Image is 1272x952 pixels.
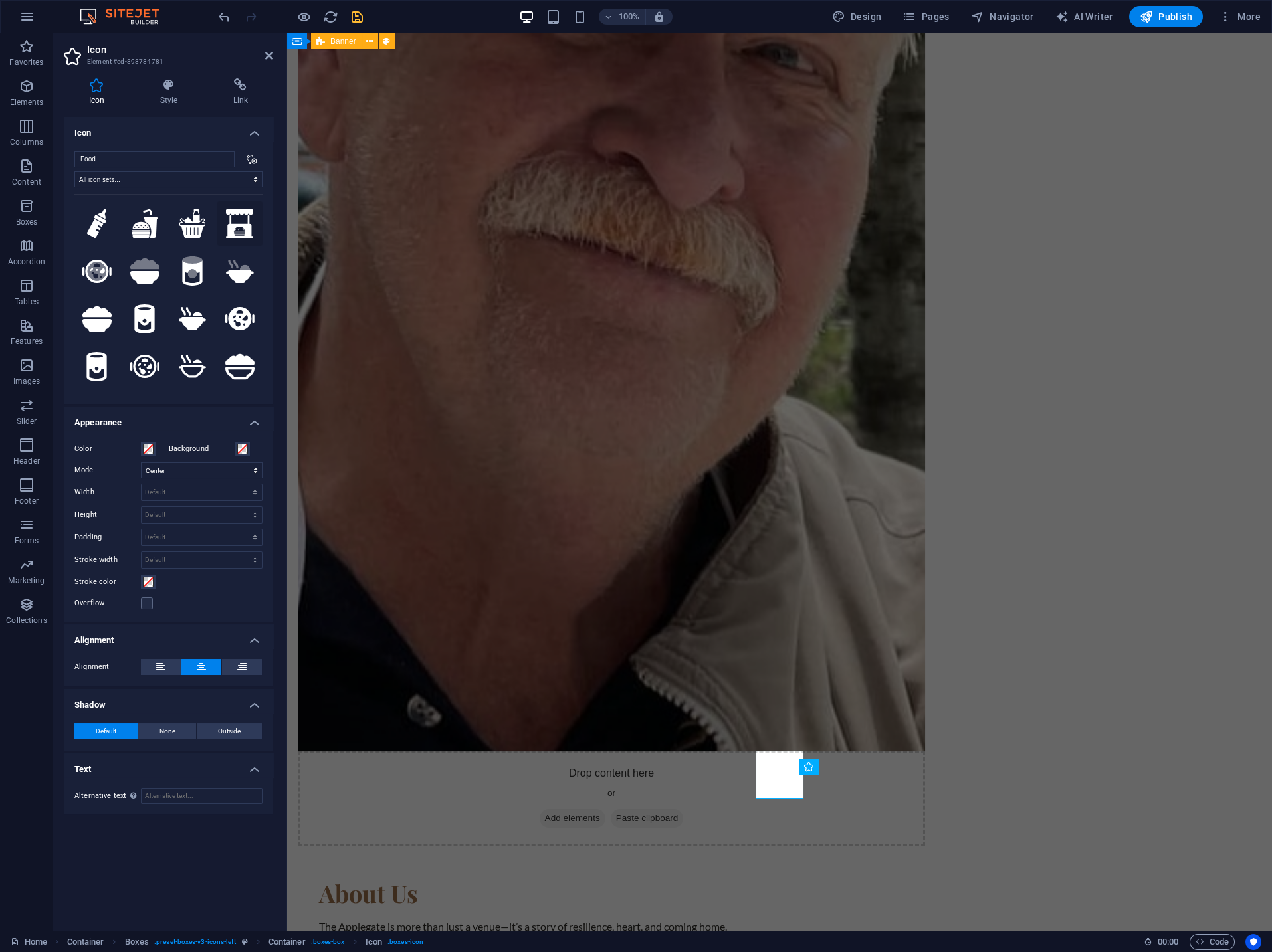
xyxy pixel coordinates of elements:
span: Banner [330,37,356,45]
button: Food Cart (IcoFont) [217,201,263,246]
label: Color [74,441,141,457]
button: Click here to leave preview mode and continue editing [296,9,312,25]
button: Pan Food (FontAwesome Duotone) [74,248,120,294]
img: Editor Logo [76,9,176,25]
button: Fast Food (IcoFont) [122,201,167,246]
label: Height [74,511,141,518]
label: Alignment [74,659,141,675]
h4: Text [64,753,273,777]
p: Features [11,336,43,347]
label: Stroke width [74,556,141,563]
p: Columns [10,137,43,147]
h3: Element #ed-898784781 [87,56,247,68]
button: reload [322,9,338,25]
button: Usercentrics [1245,934,1261,950]
p: Header [13,456,40,466]
nav: breadcrumb [67,934,424,950]
button: Outside [197,723,262,739]
button: Can Food (FontAwesome Duotone) [170,248,215,294]
button: Pot Food (FontAwesome Solid) [170,296,215,341]
span: . boxes-icon [387,934,423,950]
span: Pages [902,10,949,23]
p: Footer [15,496,39,506]
h4: Style [135,78,208,106]
span: Design [832,10,882,23]
p: Favorites [9,57,43,68]
button: More [1214,6,1266,27]
label: Stroke color [74,574,141,590]
span: AI Writer [1055,10,1113,23]
button: Bowl Food (FontAwesome Regular) [217,344,263,389]
h6: 100% [619,9,640,25]
span: Click to select. Double-click to edit [268,934,306,950]
span: . preset-boxes-v3-icons-left [154,934,237,950]
i: On resize automatically adjust zoom level to fit chosen device. [653,11,665,23]
span: Add elements [253,776,318,795]
span: : [1167,937,1169,947]
h4: Appearance [64,407,273,430]
div: Design (Ctrl+Alt+Y) [827,6,887,27]
span: . boxes-box [311,934,345,950]
button: Pot Food (FontAwesome Duotone) [217,248,263,294]
a: Click to cancel selection. Double-click to open Pages [11,934,47,950]
p: Elements [10,97,44,108]
label: Alternative text [74,788,141,804]
button: Bowl Food (FontAwesome Duotone) [122,248,167,294]
span: Navigator [971,10,1034,23]
button: Can Food (FontAwesome Regular) [74,344,120,389]
span: More [1219,10,1261,23]
input: Search icons (square, star half, etc.) [74,151,235,167]
i: This element is a customizable preset [242,938,248,945]
button: Code [1190,934,1235,950]
p: Tables [15,296,39,307]
label: Padding [74,533,141,541]
button: save [349,9,365,25]
span: 00 00 [1158,934,1178,950]
span: Paste clipboard [324,776,397,795]
p: Content [12,177,41,187]
div: Lightbulb Gear (FontAwesome Light) [241,151,263,167]
h4: Icon [64,78,135,106]
h2: Icon [87,44,273,56]
button: Pot Food (FontAwesome Regular) [170,344,215,389]
label: Width [74,488,141,496]
span: Outside [218,723,241,739]
input: Alternative text... [141,788,263,804]
p: Accordion [8,256,45,267]
button: undo [216,9,232,25]
button: Navigator [966,6,1039,27]
p: Collections [6,615,47,626]
button: Design [827,6,887,27]
p: Slider [17,416,37,427]
h6: Session time [1144,934,1179,950]
span: Click to select. Double-click to edit [366,934,382,950]
h4: Alignment [64,624,273,648]
button: None [138,723,197,739]
button: AI Writer [1050,6,1118,27]
span: Publish [1140,10,1192,23]
button: Bowl Food (FontAwesome Solid) [74,296,120,341]
h4: Shadow [64,689,273,713]
div: Drop content here [11,718,638,812]
span: Click to select. Double-click to edit [125,934,149,950]
i: Undo: Change icon (Ctrl+Z) [217,9,232,25]
h4: Icon [64,117,273,141]
button: Default [74,723,138,739]
button: Publish [1129,6,1203,27]
p: Marketing [8,575,45,586]
button: Can Food (FontAwesome Solid) [122,296,167,341]
span: Code [1196,934,1229,950]
p: Forms [15,535,39,546]
label: Mode [74,462,141,478]
button: 100% [599,9,646,25]
i: Save (Ctrl+S) [350,9,365,25]
label: Background [169,441,235,457]
button: Pan Food (FontAwesome Solid) [217,296,263,341]
p: Images [13,376,41,387]
p: Boxes [16,217,38,227]
span: Click to select. Double-click to edit [67,934,104,950]
button: Pages [897,6,954,27]
button: Food Basket (IcoFont) [170,201,215,246]
h4: Link [208,78,273,106]
span: Default [96,723,116,739]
